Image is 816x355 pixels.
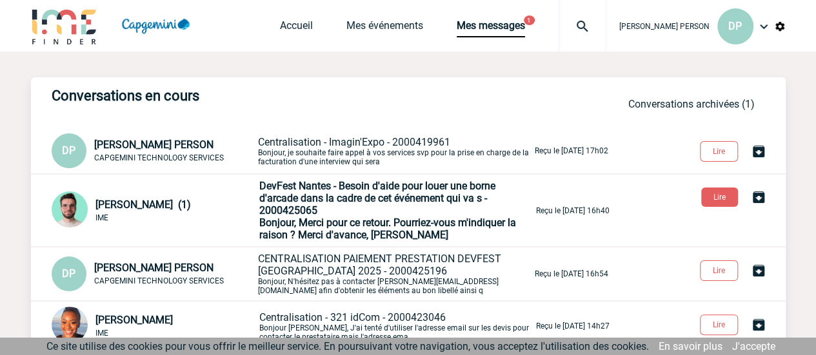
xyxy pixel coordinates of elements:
[457,19,525,37] a: Mes messages
[52,307,257,345] div: Conversation privée : Client - Agence
[52,267,608,279] a: DP [PERSON_NAME] PERSON CAPGEMINI TECHNOLOGY SERVICES CENTRALISATION PAIEMENT PRESTATION DEVFEST ...
[259,311,533,341] p: Bonjour [PERSON_NAME], J'ai tenté d'utiliser l'adresse email sur les devis pour contacter le pres...
[728,20,742,32] span: DP
[536,321,610,331] p: Reçu le [DATE] 14h27
[52,133,255,168] div: Conversation privée : Client - Agence
[95,198,191,211] span: [PERSON_NAME] (1)
[94,262,214,274] span: [PERSON_NAME] PERSON
[95,329,108,338] span: IME
[628,98,755,110] a: Conversations archivées (1)
[31,8,98,44] img: IME-Finder
[535,146,608,155] p: Reçu le [DATE] 17h02
[258,136,450,148] span: Centralisation - Imagin'Expo - 2000419961
[700,141,738,162] button: Lire
[690,318,751,330] a: Lire
[524,15,535,25] button: 1
[700,260,738,281] button: Lire
[619,22,710,31] span: [PERSON_NAME] PERSON
[751,263,766,278] img: Archiver la conversation
[258,253,532,295] p: Bonjour, N'hésitez pas à contacter [PERSON_NAME][EMAIL_ADDRESS][DOMAIN_NAME] afin d'obtenir les é...
[751,317,766,332] img: Archiver la conversation
[659,340,722,352] a: En savoir plus
[535,269,608,278] p: Reçu le [DATE] 16h54
[52,307,88,343] img: 123865-0.jpg
[536,206,610,215] p: Reçu le [DATE] 16h40
[258,253,501,277] span: CENTRALISATION PAIEMENT PRESTATION DEVFEST [GEOGRAPHIC_DATA] 2025 - 2000425196
[52,191,257,230] div: Conversation privée : Client - Agence
[751,189,766,205] img: Archiver la conversation
[46,340,649,352] span: Ce site utilise des cookies pour vous offrir le meilleur service. En poursuivant votre navigation...
[52,319,610,331] a: [PERSON_NAME] IME Centralisation - 321 idCom - 2000423046Bonjour [PERSON_NAME], J'ai tenté d'util...
[94,139,214,151] span: [PERSON_NAME] PERSON
[52,88,439,104] h3: Conversations en cours
[259,216,516,241] span: Bonjour, Merci pour ce retour. Pourriez-vous m'indiquer la raison ? Merci d'avance, [PERSON_NAME]
[62,267,75,280] span: DP
[62,144,75,157] span: DP
[751,144,766,159] img: Archiver la conversation
[732,340,775,352] a: J'accepte
[690,264,751,276] a: Lire
[94,276,224,285] span: CAPGEMINI TECHNOLOGY SERVICES
[52,144,608,156] a: DP [PERSON_NAME] PERSON CAPGEMINI TECHNOLOGY SERVICES Centralisation - Imagin'Expo - 2000419961Bo...
[259,180,495,216] span: DevFest Nantes - Besoin d'aide pour louer une borne d'arcade dans la cadre de cet événement qui v...
[346,19,423,37] a: Mes événements
[52,191,88,227] img: 121547-2.png
[259,311,446,323] span: Centralisation - 321 idCom - 2000423046
[691,190,751,202] a: Lire
[95,213,108,222] span: IME
[690,144,751,157] a: Lire
[258,136,532,166] p: Bonjour, je souhaite faire appel à vos services svp pour la prise en charge de la facturation d'u...
[701,187,738,207] button: Lire
[52,204,610,216] a: [PERSON_NAME] (1) IME DevFest Nantes - Besoin d'aide pour louer une borne d'arcade dans la cadre ...
[280,19,313,37] a: Accueil
[52,256,255,291] div: Conversation privée : Client - Agence
[700,314,738,335] button: Lire
[95,314,173,326] span: [PERSON_NAME]
[94,153,224,162] span: CAPGEMINI TECHNOLOGY SERVICES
